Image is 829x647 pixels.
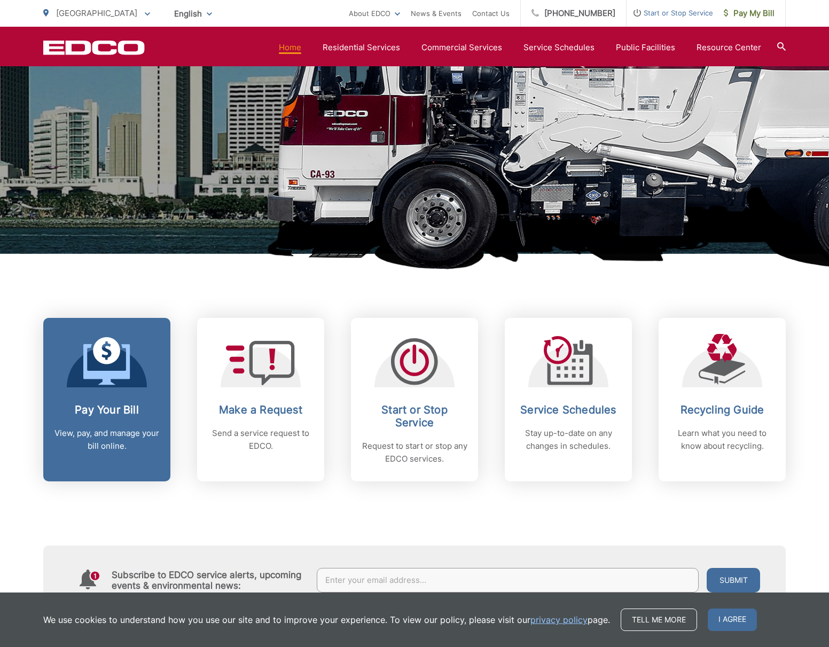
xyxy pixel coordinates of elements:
p: Learn what you need to know about recycling. [669,427,775,453]
h2: Recycling Guide [669,403,775,416]
p: Stay up-to-date on any changes in schedules. [515,427,621,453]
a: Residential Services [323,41,400,54]
h2: Pay Your Bill [54,403,160,416]
a: About EDCO [349,7,400,20]
h4: Subscribe to EDCO service alerts, upcoming events & environmental news: [112,570,306,591]
p: Request to start or stop any EDCO services. [362,440,467,465]
a: Tell me more [621,609,697,631]
a: Commercial Services [421,41,502,54]
a: privacy policy [530,613,588,626]
a: Service Schedules [523,41,595,54]
button: Submit [707,568,760,593]
span: [GEOGRAPHIC_DATA] [56,8,137,18]
span: Pay My Bill [724,7,775,20]
p: Send a service request to EDCO. [208,427,314,453]
h2: Make a Request [208,403,314,416]
a: Recycling Guide Learn what you need to know about recycling. [659,318,786,481]
h2: Service Schedules [515,403,621,416]
span: English [166,4,220,23]
a: Contact Us [472,7,510,20]
a: Home [279,41,301,54]
input: Enter your email address... [317,568,699,593]
h2: Start or Stop Service [362,403,467,429]
a: EDCD logo. Return to the homepage. [43,40,145,55]
a: News & Events [411,7,462,20]
p: View, pay, and manage your bill online. [54,427,160,453]
a: Resource Center [697,41,761,54]
a: Public Facilities [616,41,675,54]
p: We use cookies to understand how you use our site and to improve your experience. To view our pol... [43,613,610,626]
a: Service Schedules Stay up-to-date on any changes in schedules. [505,318,632,481]
a: Pay Your Bill View, pay, and manage your bill online. [43,318,170,481]
span: I agree [708,609,757,631]
a: Make a Request Send a service request to EDCO. [197,318,324,481]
